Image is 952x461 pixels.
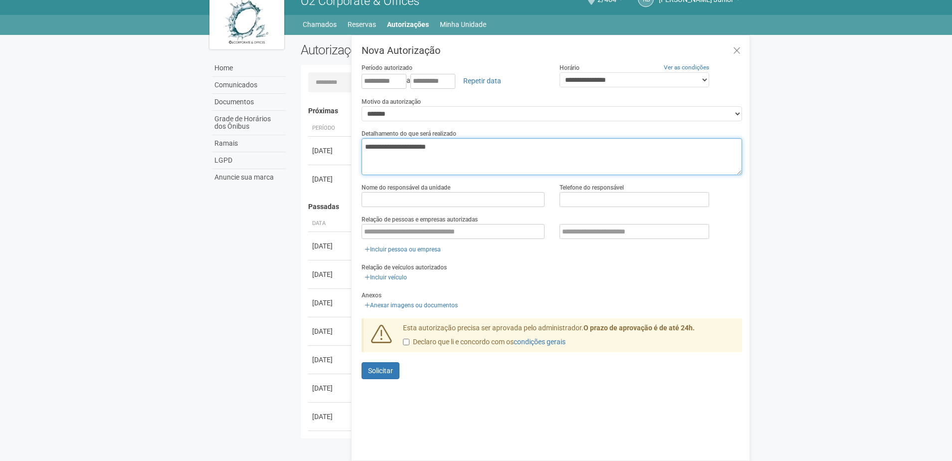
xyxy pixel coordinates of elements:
[664,64,709,71] a: Ver as condições
[362,300,461,311] a: Anexar imagens ou documentos
[403,339,409,345] input: Declaro que li e concordo com oscondições gerais
[362,263,447,272] label: Relação de veículos autorizados
[362,129,456,138] label: Detalhamento do que será realizado
[457,72,508,89] a: Repetir data
[308,120,353,137] th: Período
[362,291,381,300] label: Anexos
[348,17,376,31] a: Reservas
[312,355,349,365] div: [DATE]
[312,298,349,308] div: [DATE]
[312,269,349,279] div: [DATE]
[395,323,743,352] div: Esta autorização precisa ser aprovada pelo administrador.
[387,17,429,31] a: Autorizações
[583,324,695,332] strong: O prazo de aprovação é de até 24h.
[368,367,393,375] span: Solicitar
[312,146,349,156] div: [DATE]
[308,107,736,115] h4: Próximas
[362,362,399,379] button: Solicitar
[312,174,349,184] div: [DATE]
[312,326,349,336] div: [DATE]
[312,383,349,393] div: [DATE]
[308,216,353,232] th: Data
[212,152,286,169] a: LGPD
[440,17,486,31] a: Minha Unidade
[303,17,337,31] a: Chamados
[212,60,286,77] a: Home
[301,42,514,57] h2: Autorizações
[362,72,545,89] div: a
[308,203,736,211] h4: Passadas
[362,183,450,192] label: Nome do responsável da unidade
[514,338,566,346] a: condições gerais
[560,63,579,72] label: Horário
[212,135,286,152] a: Ramais
[403,337,566,347] label: Declaro que li e concordo com os
[560,183,624,192] label: Telefone do responsável
[362,97,421,106] label: Motivo da autorização
[362,244,444,255] a: Incluir pessoa ou empresa
[362,63,412,72] label: Período autorizado
[362,215,478,224] label: Relação de pessoas e empresas autorizadas
[362,272,410,283] a: Incluir veículo
[212,169,286,186] a: Anuncie sua marca
[312,241,349,251] div: [DATE]
[312,412,349,422] div: [DATE]
[212,77,286,94] a: Comunicados
[362,45,742,55] h3: Nova Autorização
[212,94,286,111] a: Documentos
[212,111,286,135] a: Grade de Horários dos Ônibus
